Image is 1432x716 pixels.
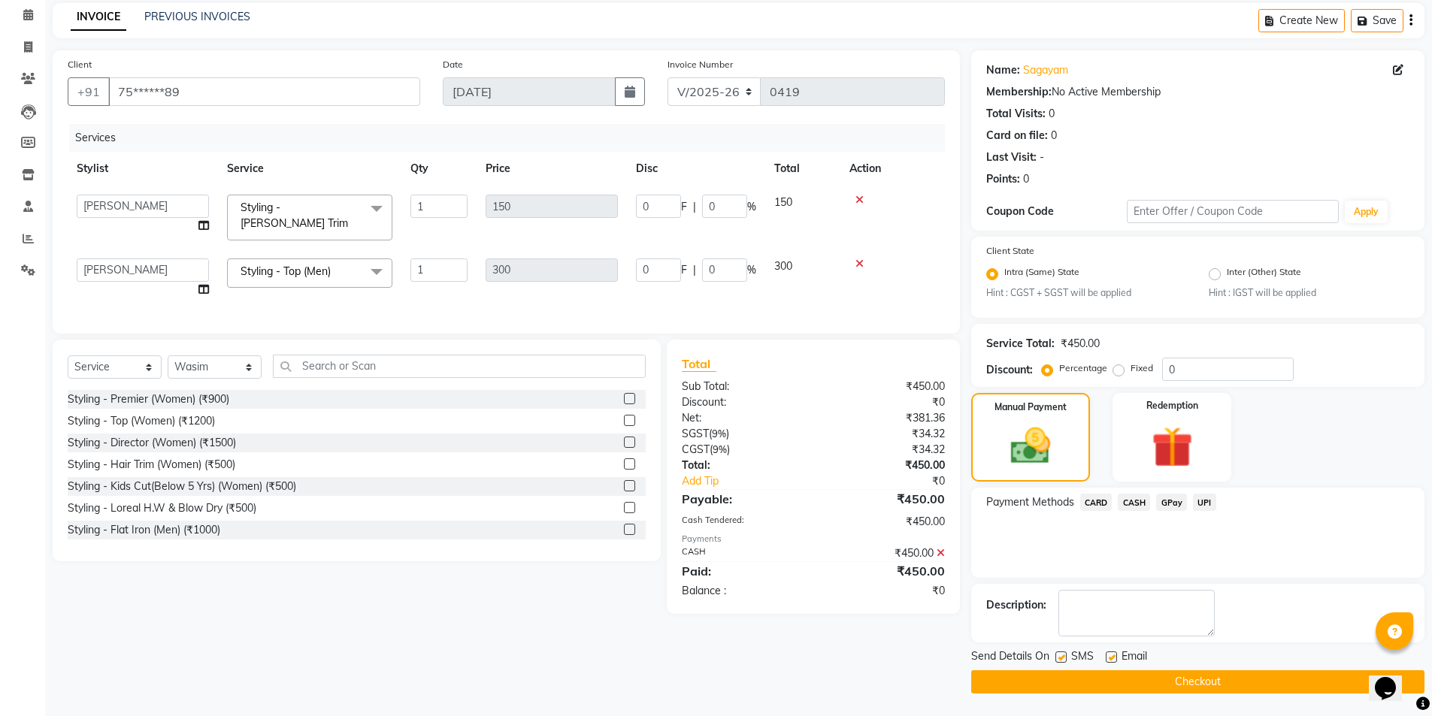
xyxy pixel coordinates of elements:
div: ₹381.36 [813,410,956,426]
span: UPI [1193,494,1216,511]
span: Styling - [PERSON_NAME] Trim [241,201,348,230]
div: ₹450.00 [813,379,956,394]
div: Coupon Code [986,204,1128,219]
span: | [693,262,696,278]
span: SMS [1071,648,1094,667]
button: Create New [1258,9,1345,32]
div: ₹0 [813,583,956,599]
span: % [747,262,756,278]
a: Add Tip [671,473,837,489]
div: ₹450.00 [813,514,956,530]
a: Sagayam [1023,62,1068,78]
div: ( ) [671,426,813,442]
input: Enter Offer / Coupon Code [1127,200,1339,223]
span: Send Details On [971,648,1049,667]
div: Payments [682,533,944,545]
input: Search or Scan [273,355,646,378]
div: Name: [986,62,1020,78]
input: Search by Name/Mobile/Email/Code [108,77,420,106]
span: CGST [682,443,710,456]
div: Discount: [671,394,813,410]
a: x [331,264,338,278]
span: 300 [774,259,792,273]
div: - [1040,150,1044,165]
div: ₹0 [813,394,956,410]
div: 0 [1051,128,1057,144]
div: Styling - Director (Women) (₹1500) [68,435,236,451]
div: Net: [671,410,813,426]
span: | [693,199,696,215]
div: 0 [1049,106,1055,122]
div: Services [69,124,956,152]
div: Paid: [671,562,813,580]
span: 150 [774,195,792,209]
span: % [747,199,756,215]
div: Cash Tendered: [671,514,813,530]
div: Total: [671,458,813,473]
div: Sub Total: [671,379,813,394]
button: +91 [68,77,110,106]
div: No Active Membership [986,84,1409,100]
div: ₹450.00 [813,545,956,561]
th: Action [840,152,945,186]
a: x [348,216,355,230]
label: Redemption [1146,399,1198,412]
div: Description: [986,597,1046,613]
div: Styling - Kids Cut(Below 5 Yrs) (Women) (₹500) [68,479,296,494]
div: Points: [986,171,1020,187]
label: Client [68,58,92,71]
button: Checkout [971,670,1424,693]
label: Percentage [1059,361,1107,375]
div: Balance : [671,583,813,599]
span: CARD [1080,494,1113,511]
span: 9% [713,443,727,455]
label: Intra (Same) State [1004,265,1079,283]
th: Disc [627,152,765,186]
a: INVOICE [71,4,126,31]
div: ₹34.32 [813,442,956,458]
a: PREVIOUS INVOICES [144,10,250,23]
div: ₹34.32 [813,426,956,442]
div: Card on file: [986,128,1048,144]
th: Price [477,152,627,186]
div: Total Visits: [986,106,1046,122]
img: _gift.svg [1139,421,1206,473]
label: Fixed [1131,361,1153,375]
span: SGST [682,427,709,440]
div: Membership: [986,84,1052,100]
label: Client State [986,244,1034,258]
span: Email [1122,648,1147,667]
th: Total [765,152,840,186]
th: Service [218,152,401,186]
div: Payable: [671,490,813,508]
div: 0 [1023,171,1029,187]
span: F [681,262,687,278]
div: Styling - Loreal H.W & Blow Dry (₹500) [68,500,256,516]
div: CASH [671,545,813,561]
small: Hint : IGST will be applied [1209,286,1409,300]
div: ₹450.00 [813,458,956,473]
span: CASH [1118,494,1150,511]
button: Save [1351,9,1403,32]
div: ₹450.00 [813,490,956,508]
th: Stylist [68,152,218,186]
div: ₹450.00 [813,562,956,580]
div: Styling - Premier (Women) (₹900) [68,391,229,407]
img: _cash.svg [998,423,1063,469]
span: Styling - Top (Men) [241,264,331,278]
div: ( ) [671,442,813,458]
label: Manual Payment [995,400,1067,414]
button: Apply [1345,201,1388,223]
label: Invoice Number [668,58,733,71]
label: Inter (Other) State [1227,265,1301,283]
iframe: chat widget [1369,656,1417,701]
label: Date [443,58,463,71]
th: Qty [401,152,477,186]
span: 9% [712,427,726,440]
div: Styling - Hair Trim (Women) (₹500) [68,457,235,473]
div: Styling - Flat Iron (Men) (₹1000) [68,522,220,538]
div: ₹0 [837,473,956,489]
small: Hint : CGST + SGST will be applied [986,286,1187,300]
div: Styling - Top (Women) (₹1200) [68,413,215,429]
div: ₹450.00 [1061,336,1100,352]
